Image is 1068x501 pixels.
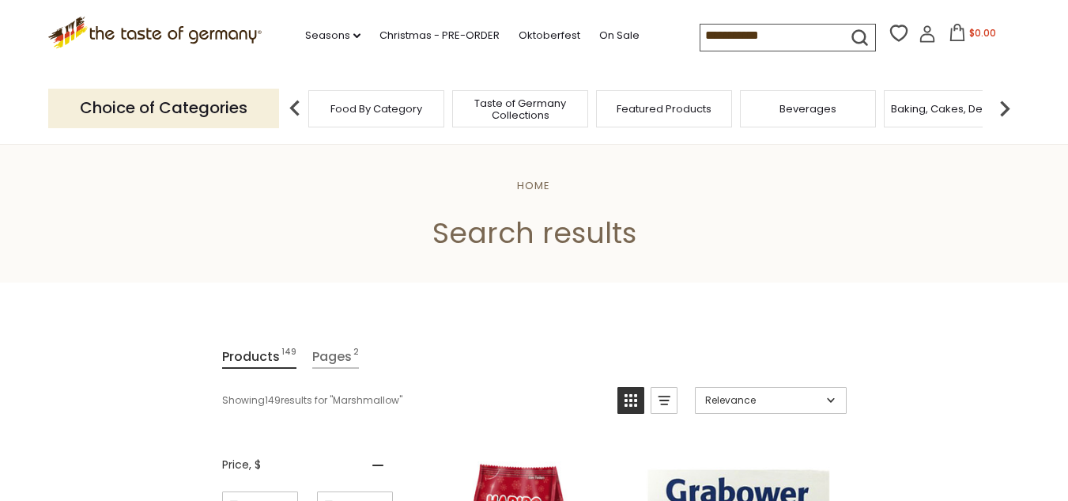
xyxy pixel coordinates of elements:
[891,103,1013,115] a: Baking, Cakes, Desserts
[939,24,1006,47] button: $0.00
[222,387,606,414] div: Showing results for " "
[969,26,996,40] span: $0.00
[617,103,711,115] a: Featured Products
[281,346,296,367] span: 149
[989,93,1021,124] img: next arrow
[279,93,311,124] img: previous arrow
[599,27,640,44] a: On Sale
[517,178,550,193] a: Home
[265,393,281,408] b: 149
[49,215,1019,251] h1: Search results
[519,27,580,44] a: Oktoberfest
[222,346,296,369] a: View Products Tab
[305,27,360,44] a: Seasons
[222,457,261,473] span: Price
[695,387,847,414] a: Sort options
[457,97,583,121] a: Taste of Germany Collections
[312,346,359,369] a: View Pages Tab
[330,103,422,115] a: Food By Category
[379,27,500,44] a: Christmas - PRE-ORDER
[651,387,677,414] a: View list mode
[249,457,261,473] span: , $
[48,89,279,127] p: Choice of Categories
[353,346,359,367] span: 2
[705,393,821,408] span: Relevance
[617,387,644,414] a: View grid mode
[779,103,836,115] a: Beverages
